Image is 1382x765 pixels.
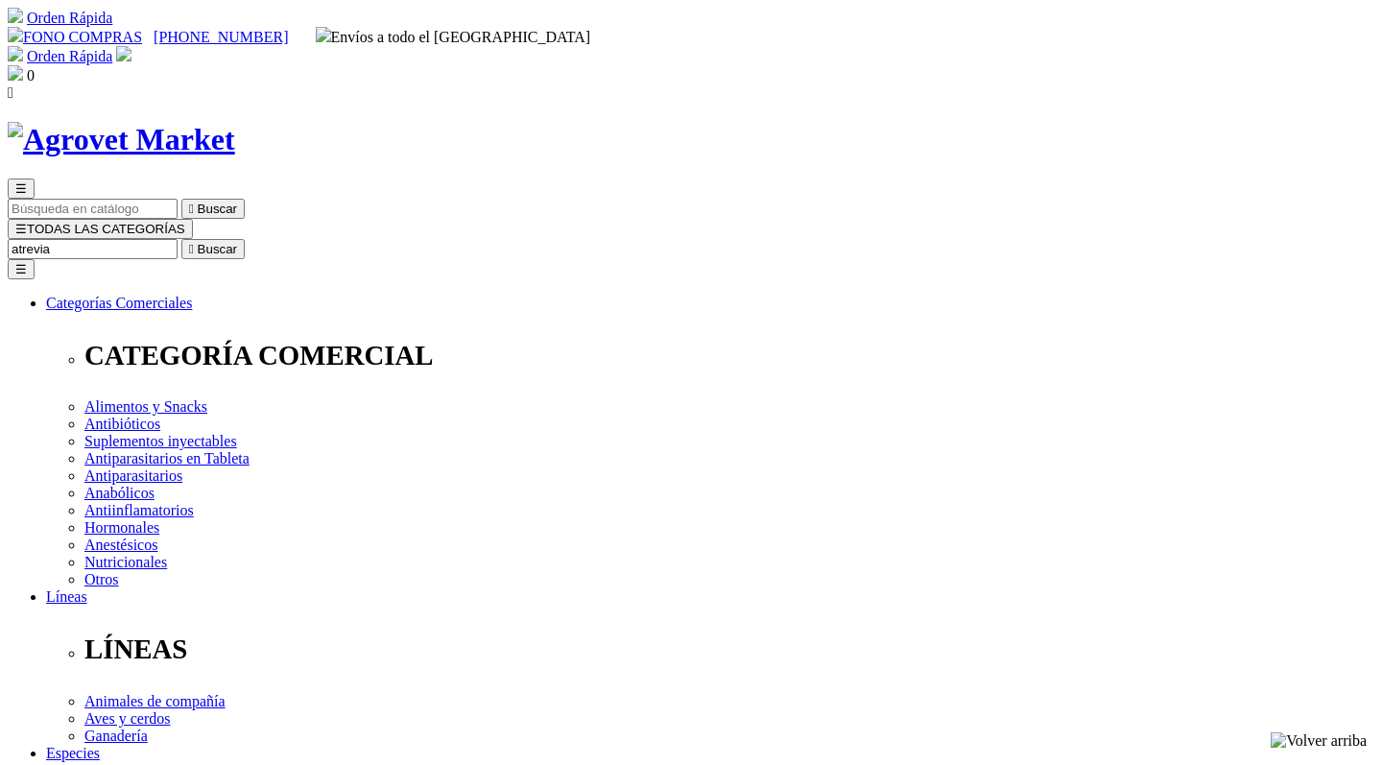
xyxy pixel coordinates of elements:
[84,537,157,553] a: Anestésicos
[198,202,237,216] span: Buscar
[46,745,100,761] a: Especies
[84,634,1374,665] p: LÍNEAS
[8,29,142,45] a: FONO COMPRAS
[8,65,23,81] img: shopping-bag.svg
[84,467,182,484] a: Antiparasitarios
[84,450,250,466] a: Antiparasitarios en Tableta
[84,693,226,709] a: Animales de compañía
[116,46,131,61] img: user.svg
[84,502,194,518] a: Antiinflamatorios
[84,519,159,536] a: Hormonales
[84,340,1374,371] p: CATEGORÍA COMERCIAL
[8,239,178,259] input: Buscar
[15,222,27,236] span: ☰
[84,398,207,415] a: Alimentos y Snacks
[84,554,167,570] a: Nutricionales
[8,219,193,239] button: ☰TODAS LAS CATEGORÍAS
[84,416,160,432] a: Antibióticos
[27,67,35,84] span: 0
[84,710,170,727] a: Aves y cerdos
[84,571,119,587] a: Otros
[84,728,148,744] a: Ganadería
[46,588,87,605] a: Líneas
[15,181,27,196] span: ☰
[189,202,194,216] i: 
[46,295,192,311] a: Categorías Comerciales
[8,84,13,101] i: 
[84,485,155,501] a: Anabólicos
[1271,732,1367,750] img: Volver arriba
[84,433,237,449] a: Suplementos inyectables
[8,122,235,157] img: Agrovet Market
[27,10,112,26] a: Orden Rápida
[8,259,35,279] button: ☰
[198,242,237,256] span: Buscar
[116,48,131,64] a: Acceda a su cuenta de cliente
[8,27,23,42] img: phone.svg
[316,27,331,42] img: delivery-truck.svg
[8,8,23,23] img: shopping-cart.svg
[8,179,35,199] button: ☰
[189,242,194,256] i: 
[8,46,23,61] img: shopping-cart.svg
[316,29,591,45] span: Envíos a todo el [GEOGRAPHIC_DATA]
[8,199,178,219] input: Buscar
[181,199,245,219] button:  Buscar
[27,48,112,64] a: Orden Rápida
[181,239,245,259] button:  Buscar
[154,29,288,45] a: [PHONE_NUMBER]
